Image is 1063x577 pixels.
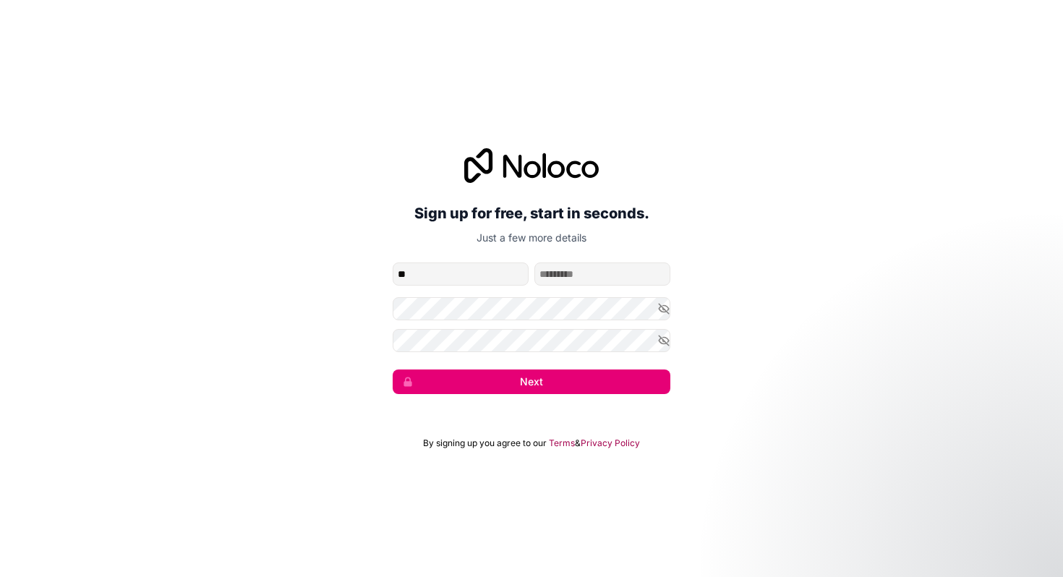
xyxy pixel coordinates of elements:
h2: Sign up for free, start in seconds. [393,200,670,226]
input: Password [393,297,670,320]
a: Privacy Policy [581,437,640,449]
input: family-name [534,262,670,286]
iframe: Intercom notifications message [774,469,1063,570]
button: Next [393,369,670,394]
input: Confirm password [393,329,670,352]
p: Just a few more details [393,231,670,245]
input: given-name [393,262,529,286]
span: By signing up you agree to our [423,437,547,449]
a: Terms [549,437,575,449]
span: & [575,437,581,449]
